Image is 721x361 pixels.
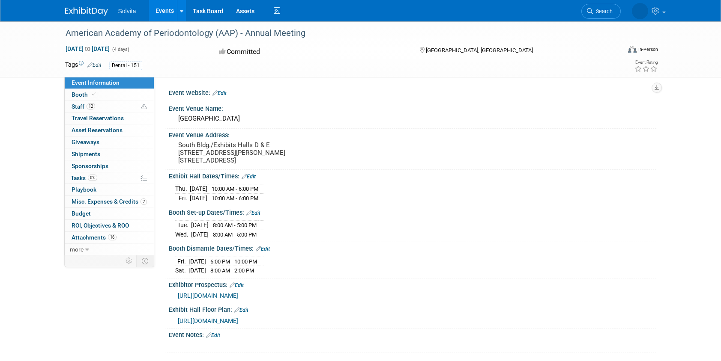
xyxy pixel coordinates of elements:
td: [DATE] [191,230,209,239]
span: Shipments [72,151,100,157]
td: [DATE] [191,221,209,230]
div: Event Website: [169,86,656,98]
td: [DATE] [190,194,207,203]
a: Playbook [65,184,154,195]
a: Attachments16 [65,232,154,243]
span: Solvita [118,8,136,15]
div: Event Venue Name: [169,102,656,113]
span: 12 [87,103,95,109]
td: [DATE] [188,266,206,275]
span: Giveaways [72,139,99,145]
a: Shipments [65,148,154,160]
td: Thu. [175,184,190,194]
a: Giveaways [65,136,154,148]
a: Booth [65,89,154,101]
td: Fri. [175,257,188,266]
div: Committed [216,44,406,59]
div: Event Venue Address: [169,129,656,139]
span: 16 [108,234,117,240]
td: Toggle Event Tabs [136,255,154,266]
a: Tasks0% [65,172,154,184]
a: Edit [246,210,260,216]
div: Event Notes: [169,328,656,340]
a: Asset Reservations [65,124,154,136]
span: Staff [72,103,95,110]
a: Misc. Expenses & Credits2 [65,196,154,207]
div: Exhibitor Prospectus: [169,278,656,290]
div: Exhibit Hall Dates/Times: [169,170,656,181]
td: Wed. [175,230,191,239]
span: 8:00 AM - 5:00 PM [213,222,257,228]
span: Potential Scheduling Conflict -- at least one attendee is tagged in another overlapping event. [141,103,147,111]
td: [DATE] [188,257,206,266]
td: Tue. [175,221,191,230]
span: Tasks [71,175,97,181]
div: Booth Set-up Dates/Times: [169,206,656,217]
a: Sponsorships [65,160,154,172]
a: Edit [212,90,227,96]
a: ROI, Objectives & ROO [65,220,154,231]
a: Edit [234,307,248,313]
a: Event Information [65,77,154,89]
span: 0% [88,175,97,181]
img: Format-Inperson.png [628,46,637,53]
div: In-Person [638,46,658,53]
a: Edit [206,332,220,338]
span: Misc. Expenses & Credits [72,198,147,205]
span: Budget [72,210,91,217]
td: Fri. [175,194,190,203]
td: [DATE] [190,184,207,194]
span: 6:00 PM - 10:00 PM [210,258,257,265]
span: Asset Reservations [72,127,123,133]
span: Playbook [72,186,96,193]
div: American Academy of Periodontology (AAP) - Annual Meeting [63,26,608,41]
img: ExhibitDay [65,7,108,16]
a: Edit [87,62,102,68]
span: ROI, Objectives & ROO [72,222,129,229]
span: 10:00 AM - 6:00 PM [212,186,258,192]
span: to [84,45,92,52]
span: 2 [141,198,147,205]
a: [URL][DOMAIN_NAME] [178,292,238,299]
span: [GEOGRAPHIC_DATA], [GEOGRAPHIC_DATA] [426,47,533,53]
a: Search [581,4,621,19]
div: [GEOGRAPHIC_DATA] [175,112,650,125]
a: [URL][DOMAIN_NAME] [178,317,238,324]
i: Booth reservation complete [92,92,96,97]
a: Budget [65,208,154,219]
span: Event Information [72,79,120,86]
span: 10:00 AM - 6:00 PM [212,195,258,201]
span: Booth [72,91,98,98]
div: Event Format [570,44,658,57]
span: (4 days) [111,47,129,52]
a: more [65,244,154,255]
div: Exhibit Hall Floor Plan: [169,303,656,314]
img: Ryan Brateris [632,3,648,19]
a: Travel Reservations [65,112,154,124]
pre: South Bldg./Exhibits Halls D & E [STREET_ADDRESS][PERSON_NAME] [STREET_ADDRESS] [178,141,362,164]
div: Event Rating [634,60,658,65]
td: Personalize Event Tab Strip [122,255,137,266]
a: Staff12 [65,101,154,112]
a: Edit [256,246,270,252]
a: Edit [242,174,256,180]
span: more [70,246,84,253]
div: Dental - 151 [109,61,142,70]
td: Sat. [175,266,188,275]
span: 8:00 AM - 2:00 PM [210,267,254,274]
td: Tags [65,60,102,70]
span: Travel Reservations [72,115,124,121]
span: [DATE] [DATE] [65,45,110,53]
span: 8:00 AM - 5:00 PM [213,231,257,238]
a: Edit [230,282,244,288]
div: Booth Dismantle Dates/Times: [169,242,656,253]
span: Sponsorships [72,163,108,169]
span: Attachments [72,234,117,241]
span: Search [593,8,613,15]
